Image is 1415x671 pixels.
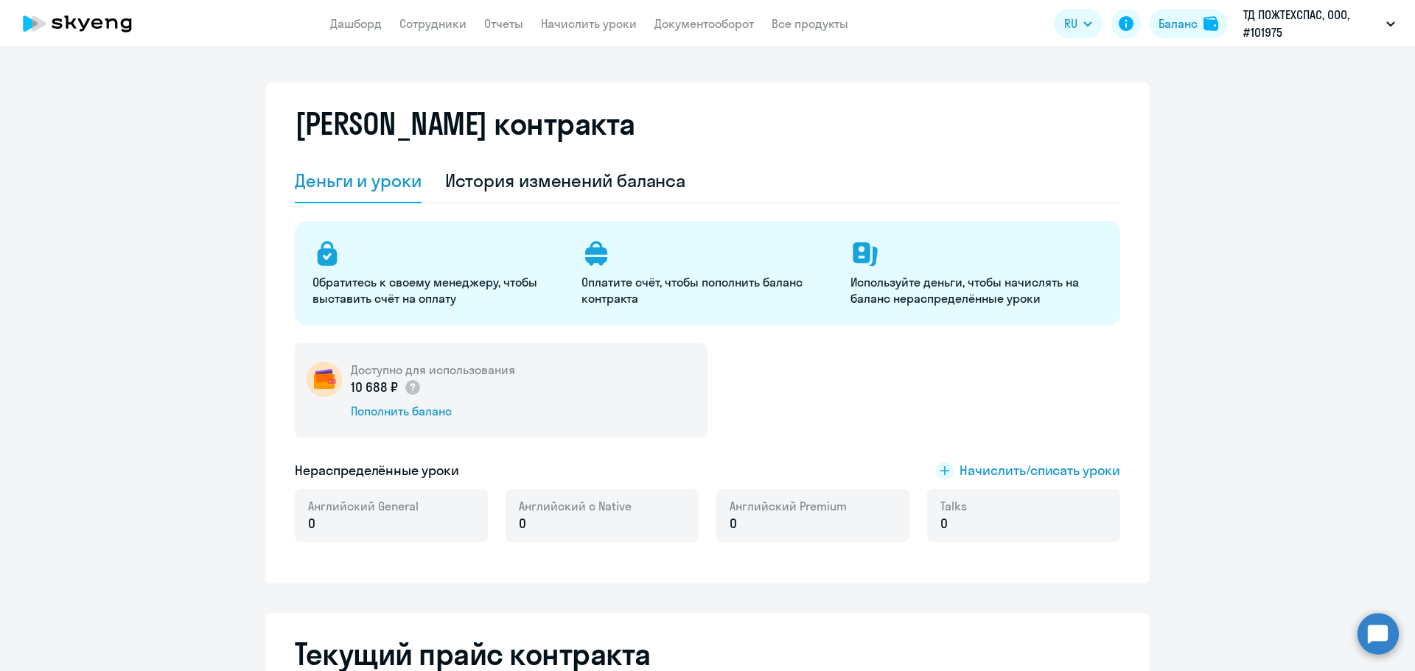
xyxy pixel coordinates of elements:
[295,106,635,141] h2: [PERSON_NAME] контракта
[312,274,564,306] p: Обратитесь к своему менеджеру, чтобы выставить счёт на оплату
[730,514,737,533] span: 0
[772,16,848,31] a: Все продукты
[581,274,833,306] p: Оплатите счёт, чтобы пополнить баланс контракта
[541,16,637,31] a: Начислить уроки
[1243,6,1380,41] p: ТД ПОЖТЕХСПАС, ООО, #101975
[519,498,632,514] span: Английский с Native
[295,169,422,192] div: Деньги и уроки
[351,403,515,419] div: Пополнить баланс
[1236,6,1402,41] button: ТД ПОЖТЕХСПАС, ООО, #101975
[654,16,754,31] a: Документооборот
[351,362,515,378] h5: Доступно для использования
[484,16,523,31] a: Отчеты
[308,498,419,514] span: Английский General
[308,514,315,533] span: 0
[1150,9,1227,38] button: Балансbalance
[307,362,342,397] img: wallet-circle.png
[1203,16,1218,31] img: balance
[1064,15,1077,32] span: RU
[1159,15,1198,32] div: Баланс
[730,498,847,514] span: Английский Premium
[940,514,948,533] span: 0
[1054,9,1103,38] button: RU
[351,378,422,397] p: 10 688 ₽
[295,461,459,480] h5: Нераспределённые уроки
[445,169,686,192] div: История изменений баланса
[960,461,1120,480] span: Начислить/списать уроки
[850,274,1102,306] p: Используйте деньги, чтобы начислять на баланс нераспределённые уроки
[330,16,382,31] a: Дашборд
[399,16,467,31] a: Сотрудники
[519,514,526,533] span: 0
[940,498,967,514] span: Talks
